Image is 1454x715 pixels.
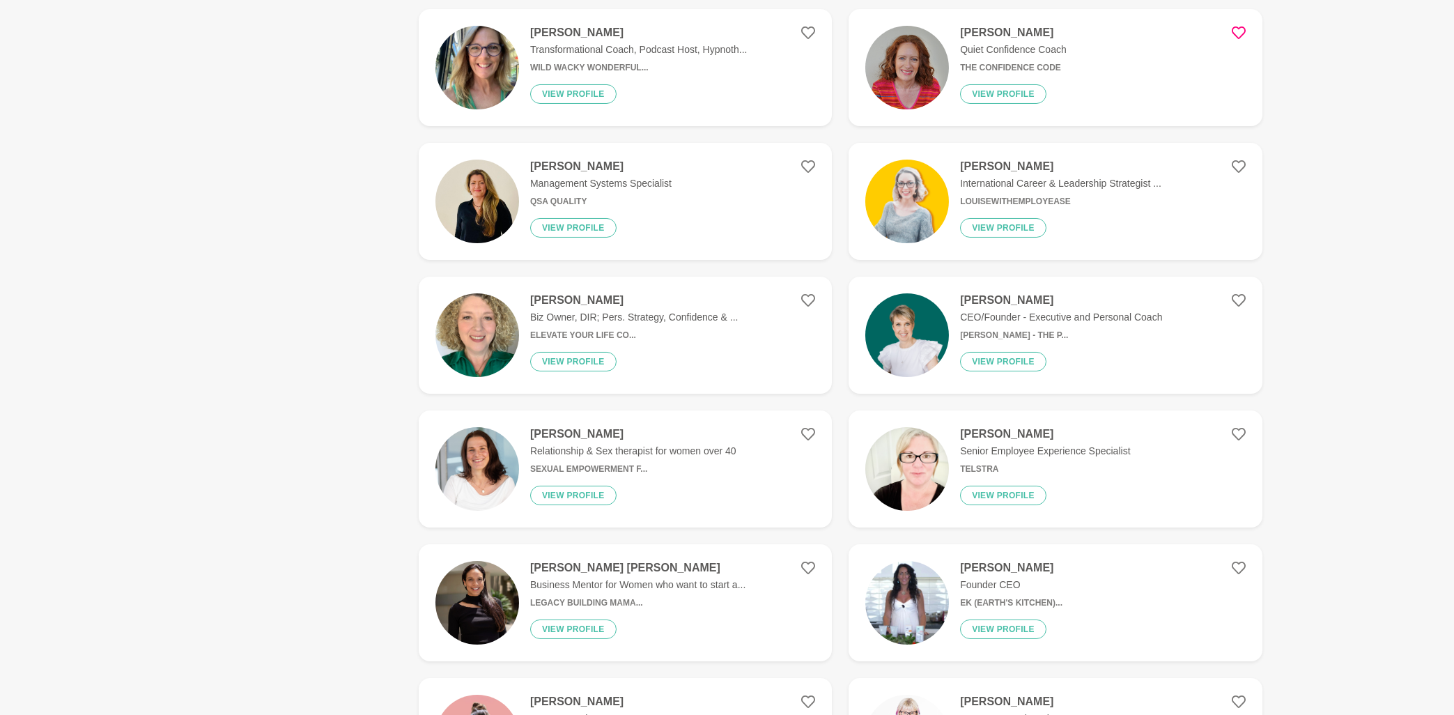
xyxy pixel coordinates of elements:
[530,84,617,104] button: View profile
[865,160,949,243] img: ec32ca9dd266c48f35506263bca8bc2fe6332073-1080x1080.jpg
[849,9,1262,126] a: [PERSON_NAME]Quiet Confidence CoachThe Confidence CodeView profile
[865,293,949,377] img: c86eb862a130c25a92c2dc584f3d61efdd9185f0-600x600.png
[960,578,1062,592] p: Founder CEO
[960,176,1161,191] p: International Career & Leadership Strategist ...
[530,197,672,207] h6: QSA Quality
[419,9,832,126] a: [PERSON_NAME]Transformational Coach, Podcast Host, Hypnoth...Wild Wacky Wonderful...View profile
[530,218,617,238] button: View profile
[530,598,745,608] h6: Legacy Building Mama...
[530,620,617,639] button: View profile
[530,352,617,371] button: View profile
[530,160,672,174] h4: [PERSON_NAME]
[960,486,1046,505] button: View profile
[960,444,1130,459] p: Senior Employee Experience Specialist
[530,330,738,341] h6: Elevate Your Life Co...
[530,427,736,441] h4: [PERSON_NAME]
[960,293,1162,307] h4: [PERSON_NAME]
[530,561,745,575] h4: [PERSON_NAME] [PERSON_NAME]
[435,293,519,377] img: 48dacf5f3a90333190be7f64b3a460ec27c1f480-2316x3088.jpg
[960,26,1067,40] h4: [PERSON_NAME]
[865,427,949,511] img: 76d71eafe8075d13eeea03039b9742996b9cd231-1968x2624.jpg
[419,143,832,260] a: [PERSON_NAME]Management Systems SpecialistQSA QualityView profile
[530,464,736,475] h6: Sexual Empowerment f...
[530,578,745,592] p: Business Mentor for Women who want to start a...
[435,160,519,243] img: 54a4952851ade4ad5d6ecb2c594c96372fb84114-1509x1983.jpg
[960,352,1046,371] button: View profile
[960,310,1162,325] p: CEO/Founder - Executive and Personal Coach
[419,410,832,528] a: [PERSON_NAME]Relationship & Sex therapist for women over 40Sexual Empowerment f...View profile
[530,43,748,57] p: Transformational Coach, Podcast Host, Hypnoth...
[960,160,1161,174] h4: [PERSON_NAME]
[849,544,1262,661] a: [PERSON_NAME]Founder CEOEK (Earth's Kitchen)...View profile
[530,310,738,325] p: Biz Owner, DIR; Pers. Strategy, Confidence & ...
[960,63,1067,73] h6: The Confidence Code
[530,26,748,40] h4: [PERSON_NAME]
[530,293,738,307] h4: [PERSON_NAME]
[849,143,1262,260] a: [PERSON_NAME]International Career & Leadership Strategist ...LouiseWithEmployEaseView profile
[849,277,1262,394] a: [PERSON_NAME]CEO/Founder - Executive and Personal Coach[PERSON_NAME] - The P...View profile
[865,561,949,645] img: 320bfa5a9cf45e8eb0f9c7836df498fa4040b849-540x540.jpg
[960,464,1130,475] h6: Telstra
[960,84,1046,104] button: View profile
[960,620,1046,639] button: View profile
[435,561,519,645] img: 00786494d655bbfd6cdfef4bfe9a954db4e7dda2-1499x2000.jpg
[960,561,1062,575] h4: [PERSON_NAME]
[419,277,832,394] a: [PERSON_NAME]Biz Owner, DIR; Pers. Strategy, Confidence & ...Elevate Your Life Co...View profile
[419,544,832,661] a: [PERSON_NAME] [PERSON_NAME]Business Mentor for Women who want to start a...Legacy Building Mama.....
[435,26,519,109] img: 9032db4009e2d2eafb36946391b9ef56b15b7b48-2316x3088.jpg
[960,218,1046,238] button: View profile
[530,444,736,459] p: Relationship & Sex therapist for women over 40
[960,43,1067,57] p: Quiet Confidence Coach
[865,26,949,109] img: de3237d0c213c7e07de45f68e9764746d9409598-3681x3681.jpg
[435,427,519,511] img: d6e4e6fb47c6b0833f5b2b80120bcf2f287bc3aa-2570x2447.jpg
[960,427,1130,441] h4: [PERSON_NAME]
[530,63,748,73] h6: Wild Wacky Wonderful...
[960,695,1113,709] h4: [PERSON_NAME]
[530,176,672,191] p: Management Systems Specialist
[960,330,1162,341] h6: [PERSON_NAME] - The P...
[530,695,637,709] h4: [PERSON_NAME]
[530,486,617,505] button: View profile
[849,410,1262,528] a: [PERSON_NAME]Senior Employee Experience SpecialistTelstraView profile
[960,197,1161,207] h6: LouiseWithEmployEase
[960,598,1062,608] h6: EK (Earth's Kitchen)...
